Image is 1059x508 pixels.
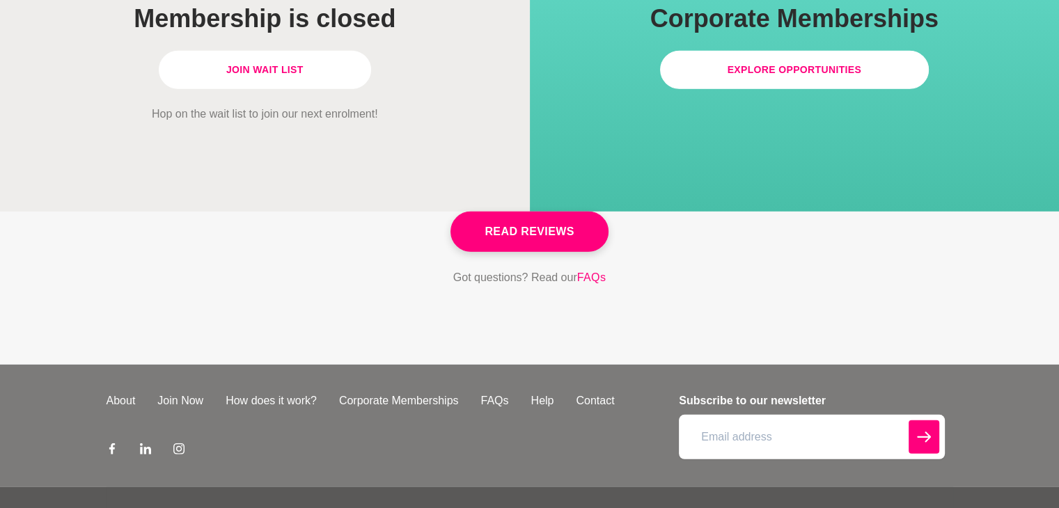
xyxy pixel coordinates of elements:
h4: Subscribe to our newsletter [679,392,944,409]
a: About [95,392,147,409]
a: Join Wait List [159,51,371,89]
a: Explore Opportunities [660,51,929,89]
input: Email address [679,415,944,459]
a: Read Reviews [450,212,608,252]
a: Instagram [173,443,185,459]
a: Corporate Memberships [328,392,470,409]
p: Hop on the wait list to join our next enrolment! [39,106,491,122]
a: Facebook [107,443,118,459]
a: Help [519,392,565,409]
a: FAQs [577,269,606,287]
a: LinkedIn [140,443,151,459]
h1: Corporate Memberships [569,3,1021,34]
a: Contact [565,392,625,409]
a: FAQs [469,392,519,409]
h1: Membership is closed [39,3,491,34]
a: Join Now [146,392,214,409]
p: Got questions? Read our [453,269,606,287]
a: How does it work? [214,392,328,409]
